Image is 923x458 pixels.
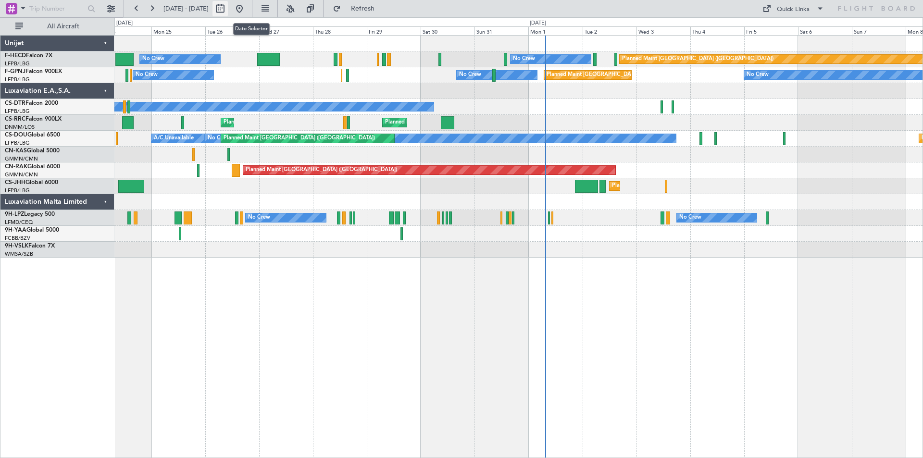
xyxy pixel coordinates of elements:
div: Sat 6 [798,26,852,35]
div: Date Selector [233,23,270,35]
div: No Crew [248,210,270,225]
div: Planned Maint [GEOGRAPHIC_DATA] ([GEOGRAPHIC_DATA]) [612,179,763,193]
div: Quick Links [777,5,810,14]
span: F-GPNJ [5,69,25,74]
span: 9H-VSLK [5,243,28,249]
a: DNMM/LOS [5,124,35,131]
div: Tue 2 [583,26,636,35]
span: All Aircraft [25,23,101,30]
div: Mon 1 [528,26,582,35]
span: CS-JHH [5,180,25,186]
span: 9H-LPZ [5,211,24,217]
a: LFPB/LBG [5,76,30,83]
input: Trip Number [29,1,85,16]
div: No Crew [136,68,158,82]
span: 9H-YAA [5,227,26,233]
div: [DATE] [530,19,546,27]
a: CS-JHHGlobal 6000 [5,180,58,186]
a: LFMD/CEQ [5,219,33,226]
div: Planned Maint [GEOGRAPHIC_DATA] ([GEOGRAPHIC_DATA]) [224,131,375,146]
div: Wed 27 [259,26,313,35]
div: Fri 5 [744,26,798,35]
div: No Crew [747,68,769,82]
a: CN-KASGlobal 5000 [5,148,60,154]
div: A/C Unavailable [154,131,194,146]
span: CN-KAS [5,148,27,154]
a: GMMN/CMN [5,171,38,178]
a: 9H-VSLKFalcon 7X [5,243,55,249]
span: CN-RAK [5,164,27,170]
a: 9H-LPZLegacy 500 [5,211,55,217]
span: F-HECD [5,53,26,59]
a: LFPB/LBG [5,60,30,67]
div: Sun 31 [474,26,528,35]
a: LFPB/LBG [5,187,30,194]
div: No Crew [679,210,701,225]
button: Refresh [328,1,386,16]
span: CS-DOU [5,132,27,138]
div: No Crew [142,52,164,66]
a: CS-DOUGlobal 6500 [5,132,60,138]
div: No Crew [208,131,230,146]
a: GMMN/CMN [5,155,38,162]
a: FCBB/BZV [5,235,30,242]
a: CN-RAKGlobal 6000 [5,164,60,170]
div: Mon 25 [151,26,205,35]
a: F-GPNJFalcon 900EX [5,69,62,74]
button: All Aircraft [11,19,104,34]
span: CS-DTR [5,100,25,106]
span: [DATE] - [DATE] [163,4,209,13]
div: Sun 24 [98,26,151,35]
div: Thu 4 [690,26,744,35]
div: No Crew [513,52,535,66]
div: No Crew [459,68,481,82]
div: Planned Maint [GEOGRAPHIC_DATA] ([GEOGRAPHIC_DATA]) [224,115,375,130]
a: LFPB/LBG [5,139,30,147]
div: Tue 26 [205,26,259,35]
a: WMSA/SZB [5,250,33,258]
div: Sun 7 [852,26,906,35]
button: Quick Links [758,1,829,16]
div: Sat 30 [421,26,474,35]
div: Thu 28 [313,26,367,35]
span: CS-RRC [5,116,25,122]
a: 9H-YAAGlobal 5000 [5,227,59,233]
div: Planned Maint [GEOGRAPHIC_DATA] ([GEOGRAPHIC_DATA]) [385,115,536,130]
a: CS-DTRFalcon 2000 [5,100,58,106]
a: F-HECDFalcon 7X [5,53,52,59]
a: CS-RRCFalcon 900LX [5,116,62,122]
div: Planned Maint [GEOGRAPHIC_DATA] ([GEOGRAPHIC_DATA]) [246,163,397,177]
div: Wed 3 [636,26,690,35]
span: Refresh [343,5,383,12]
div: Planned Maint [GEOGRAPHIC_DATA] ([GEOGRAPHIC_DATA]) [547,68,698,82]
a: LFPB/LBG [5,108,30,115]
div: Planned Maint [GEOGRAPHIC_DATA] ([GEOGRAPHIC_DATA]) [622,52,773,66]
div: Fri 29 [367,26,421,35]
div: [DATE] [116,19,133,27]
